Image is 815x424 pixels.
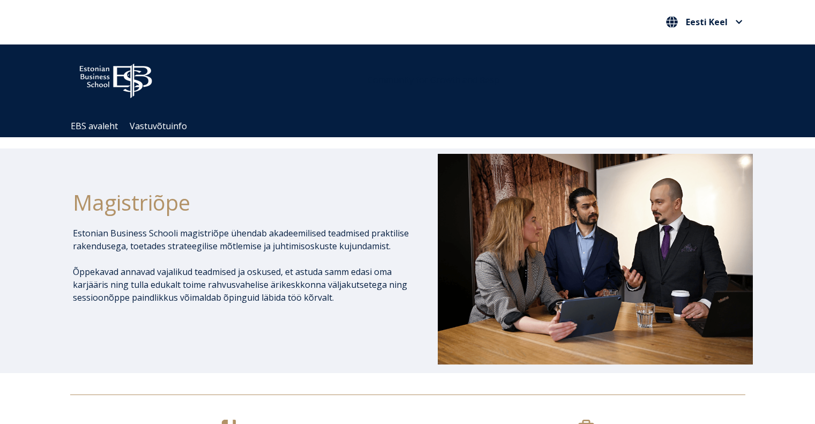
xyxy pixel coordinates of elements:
img: DSC_1073 [438,154,753,364]
p: Estonian Business Schooli magistriõpe ühendab akadeemilised teadmised praktilise rakendusega, toe... [73,227,409,252]
span: Community for Growth and Resp [368,74,499,86]
h1: Magistriõpe [73,189,409,216]
p: Õppekavad annavad vajalikud teadmised ja oskused, et astuda samm edasi oma karjääris ning tulla e... [73,265,409,304]
span: Eesti Keel [686,18,728,26]
a: EBS avaleht [71,120,118,132]
div: Navigation Menu [65,115,761,137]
img: ebs_logo2016_white [70,55,161,101]
nav: Vali oma keel [663,13,745,31]
button: Eesti Keel [663,13,745,31]
a: Vastuvõtuinfo [130,120,187,132]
